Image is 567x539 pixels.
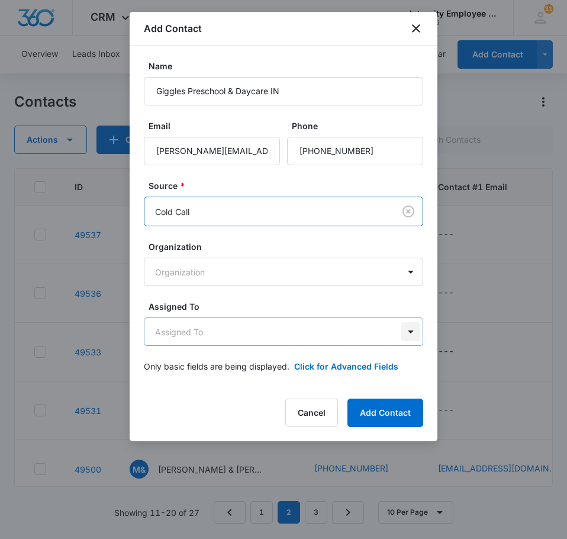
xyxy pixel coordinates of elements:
[399,202,418,221] button: Clear
[149,300,428,313] label: Assigned To
[287,137,423,165] input: Phone
[149,240,428,253] label: Organization
[144,137,280,165] input: Email
[149,60,428,72] label: Name
[149,179,428,192] label: Source
[144,360,289,373] p: Only basic fields are being displayed.
[149,120,285,132] label: Email
[144,77,423,105] input: Name
[292,120,428,132] label: Phone
[144,21,202,36] h1: Add Contact
[294,360,398,373] button: Click for Advanced Fields
[285,399,338,427] button: Cancel
[409,21,423,36] button: close
[347,399,423,427] button: Add Contact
